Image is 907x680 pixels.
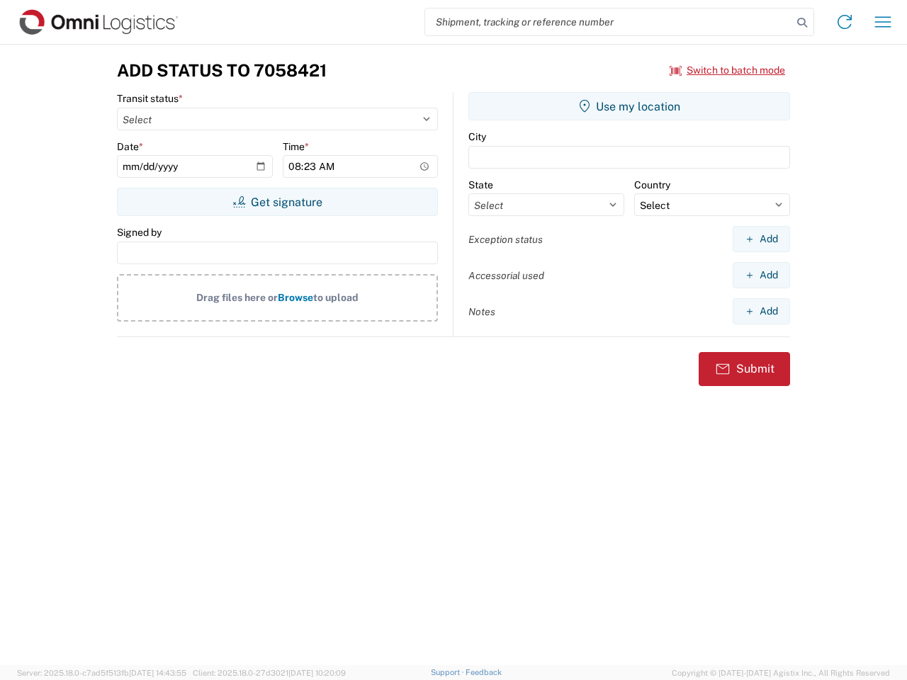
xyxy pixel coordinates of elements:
span: to upload [313,292,359,303]
span: Drag files here or [196,292,278,303]
button: Switch to batch mode [670,59,785,82]
input: Shipment, tracking or reference number [425,8,792,35]
label: Accessorial used [468,269,544,282]
label: Date [117,140,143,153]
label: Transit status [117,92,183,105]
a: Feedback [466,668,502,676]
span: Browse [278,292,313,303]
button: Use my location [468,92,790,120]
button: Add [733,262,790,288]
label: Country [634,178,670,191]
span: [DATE] 14:43:55 [129,669,186,677]
span: Copyright © [DATE]-[DATE] Agistix Inc., All Rights Reserved [672,667,890,679]
label: Signed by [117,226,162,239]
a: Support [431,668,466,676]
button: Submit [699,352,790,386]
span: [DATE] 10:20:09 [288,669,346,677]
label: Notes [468,305,495,318]
label: Exception status [468,233,543,246]
button: Add [733,298,790,324]
button: Add [733,226,790,252]
button: Get signature [117,188,438,216]
span: Client: 2025.18.0-27d3021 [193,669,346,677]
label: State [468,178,493,191]
span: Server: 2025.18.0-c7ad5f513fb [17,669,186,677]
label: City [468,130,486,143]
label: Time [283,140,309,153]
h3: Add Status to 7058421 [117,60,327,81]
